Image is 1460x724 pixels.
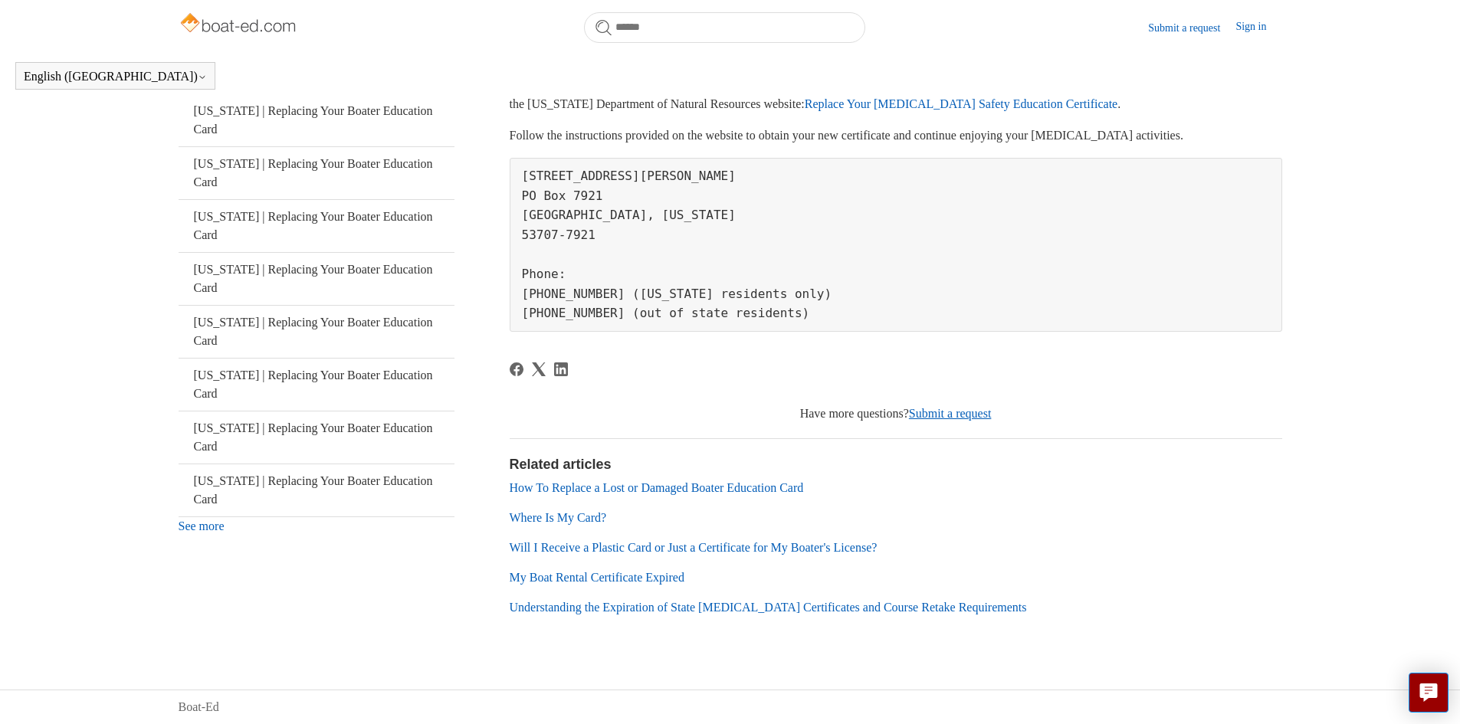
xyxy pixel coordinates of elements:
a: [US_STATE] | Replacing Your Boater Education Card [179,306,454,358]
a: Understanding the Expiration of State [MEDICAL_DATA] Certificates and Course Retake Requirements [510,601,1027,614]
a: [US_STATE] | Replacing Your Boater Education Card [179,253,454,305]
a: How To Replace a Lost or Damaged Boater Education Card [510,481,804,494]
a: X Corp [532,362,546,376]
a: [US_STATE] | Replacing Your Boater Education Card [179,411,454,464]
input: Search [584,12,865,43]
a: Submit a request [1148,20,1235,36]
svg: Share this page on X Corp [532,362,546,376]
a: Facebook [510,362,523,376]
p: Follow the instructions provided on the website to obtain your new certificate and continue enjoy... [510,126,1282,146]
svg: Share this page on LinkedIn [554,362,568,376]
a: Where Is My Card? [510,511,607,524]
button: Live chat [1409,673,1449,713]
h2: Related articles [510,454,1282,475]
a: My Boat Rental Certificate Expired [510,571,684,584]
a: See more [179,519,225,532]
button: English ([GEOGRAPHIC_DATA]) [24,70,207,84]
a: [US_STATE] | Replacing Your Boater Education Card [179,200,454,252]
a: [US_STATE] | Replacing Your Boater Education Card [179,359,454,411]
a: [US_STATE] | Replacing Your Boater Education Card [179,147,454,199]
a: Sign in [1235,18,1281,37]
a: Replace Your [MEDICAL_DATA] Safety Education Certificate [805,97,1117,110]
a: [US_STATE] | Replacing Your Boater Education Card [179,464,454,516]
a: Will I Receive a Plastic Card or Just a Certificate for My Boater's License? [510,541,878,554]
a: LinkedIn [554,362,568,376]
img: Boat-Ed Help Center home page [179,9,300,40]
a: [US_STATE] | Replacing Your Boater Education Card [179,94,454,146]
a: Boat-Ed [179,698,219,716]
pre: [STREET_ADDRESS][PERSON_NAME] PO Box 7921 [GEOGRAPHIC_DATA], [US_STATE] 53707-7921 Phone: [PHONE_... [510,158,1282,332]
svg: Share this page on Facebook [510,362,523,376]
a: Submit a request [909,407,992,420]
div: Have more questions? [510,405,1282,423]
